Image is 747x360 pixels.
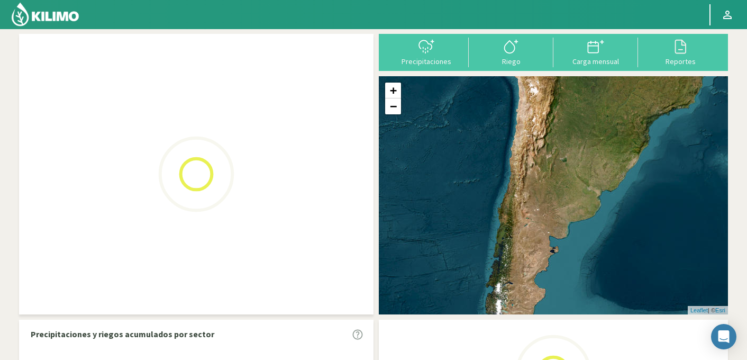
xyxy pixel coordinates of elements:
a: Leaflet [690,307,708,313]
button: Precipitaciones [384,38,469,66]
button: Carga mensual [553,38,638,66]
div: Carga mensual [557,58,635,65]
img: Loading... [143,121,249,227]
div: Reportes [641,58,719,65]
p: Precipitaciones y riegos acumulados por sector [31,328,214,340]
div: Precipitaciones [387,58,466,65]
button: Riego [469,38,553,66]
div: | © [688,306,728,315]
a: Zoom in [385,83,401,98]
img: Kilimo [11,2,80,27]
a: Esri [715,307,725,313]
button: Reportes [638,38,723,66]
div: Riego [472,58,550,65]
a: Zoom out [385,98,401,114]
div: Open Intercom Messenger [711,324,736,349]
